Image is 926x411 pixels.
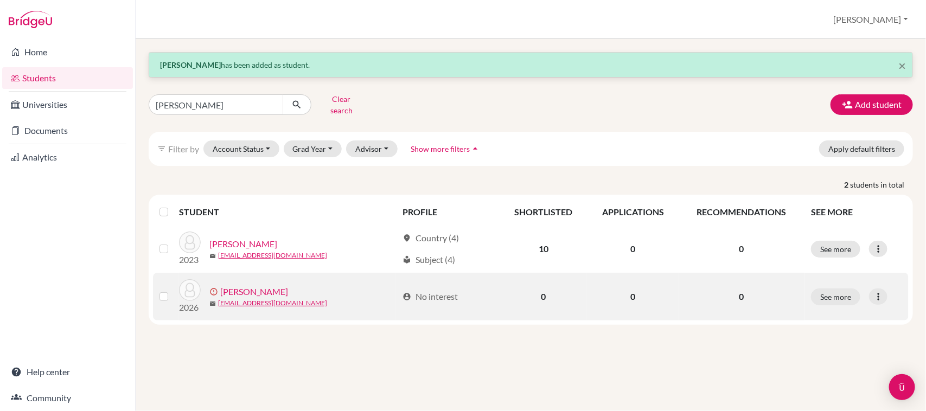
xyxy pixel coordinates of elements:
[403,234,411,242] span: location_on
[402,140,490,157] button: Show more filtersarrow_drop_up
[403,290,458,303] div: No interest
[179,301,201,314] p: 2026
[587,273,679,320] td: 0
[218,251,327,260] a: [EMAIL_ADDRESS][DOMAIN_NAME]
[203,140,279,157] button: Account Status
[2,146,133,168] a: Analytics
[396,199,500,225] th: PROFILE
[160,59,902,70] p: has been added as student.
[2,361,133,383] a: Help center
[346,140,398,157] button: Advisor
[2,120,133,142] a: Documents
[311,91,372,119] button: Clear search
[209,237,277,251] a: [PERSON_NAME]
[168,144,199,154] span: Filter by
[898,57,906,73] span: ×
[844,179,850,190] strong: 2
[220,285,288,298] a: [PERSON_NAME]
[587,199,679,225] th: APPLICATIONS
[500,199,587,225] th: SHORTLISTED
[2,41,133,63] a: Home
[811,241,860,258] button: See more
[500,225,587,273] td: 10
[889,374,915,400] div: Open Intercom Messenger
[500,273,587,320] td: 0
[2,94,133,115] a: Universities
[679,199,804,225] th: RECOMMENDATIONS
[179,232,201,253] img: Bogle, Jennifer
[685,242,798,255] p: 0
[209,287,220,296] span: error_outline
[179,253,201,266] p: 2023
[9,11,52,28] img: Bridge-U
[898,59,906,72] button: Close
[850,179,913,190] span: students in total
[819,140,904,157] button: Apply default filters
[218,298,327,308] a: [EMAIL_ADDRESS][DOMAIN_NAME]
[160,60,221,69] strong: [PERSON_NAME]
[403,292,411,301] span: account_circle
[2,387,133,409] a: Community
[470,143,481,154] i: arrow_drop_up
[831,94,913,115] button: Add student
[209,300,216,307] span: mail
[179,199,396,225] th: STUDENT
[284,140,342,157] button: Grad Year
[811,288,860,305] button: See more
[829,9,913,30] button: [PERSON_NAME]
[157,144,166,153] i: filter_list
[411,144,470,153] span: Show more filters
[149,94,283,115] input: Find student by name...
[587,225,679,273] td: 0
[685,290,798,303] p: 0
[179,279,201,301] img: Quezada, Jennifer
[209,253,216,259] span: mail
[2,67,133,89] a: Students
[804,199,909,225] th: SEE MORE
[403,253,455,266] div: Subject (4)
[403,232,459,245] div: Country (4)
[403,255,411,264] span: local_library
